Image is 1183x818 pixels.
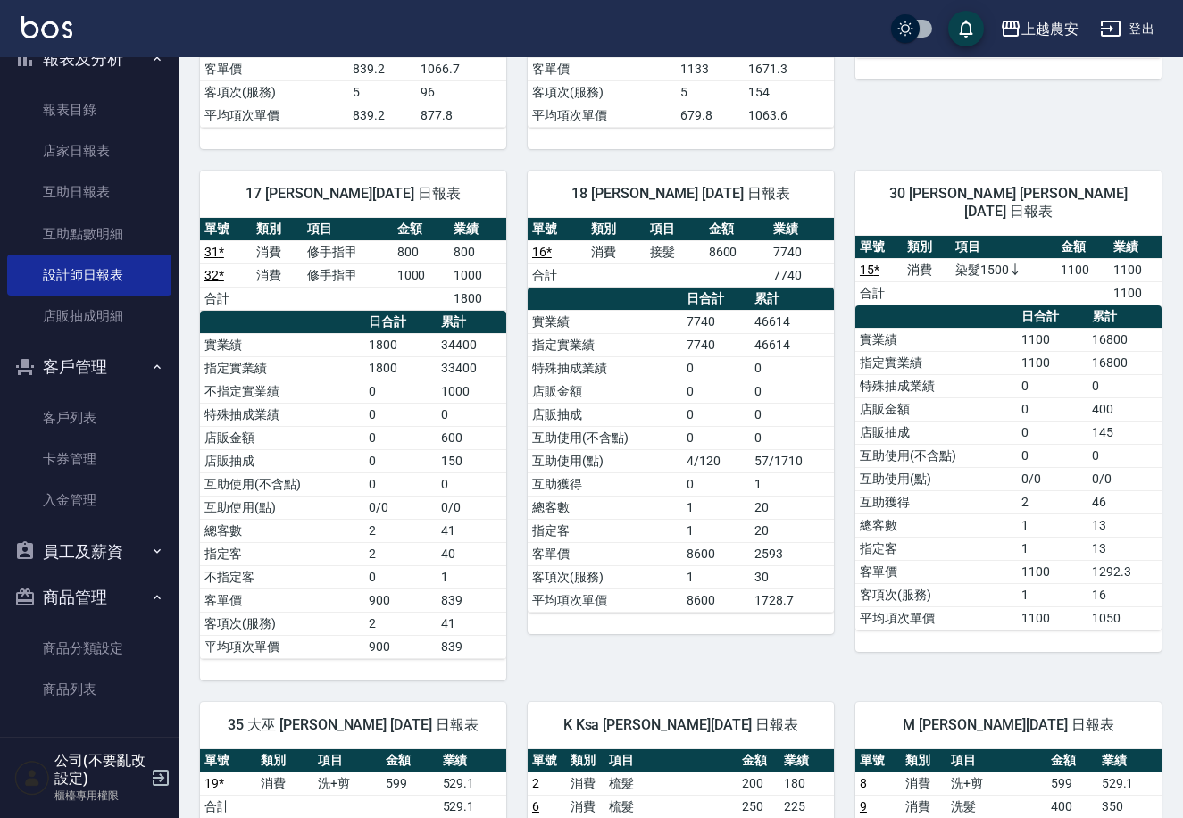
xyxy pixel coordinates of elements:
[303,240,392,263] td: 修手指甲
[303,263,392,287] td: 修手指甲
[200,287,252,310] td: 合計
[528,749,566,772] th: 單號
[200,80,348,104] td: 客項次(服務)
[1017,444,1088,467] td: 0
[646,218,704,241] th: 項目
[750,472,834,496] td: 1
[682,288,750,311] th: 日合計
[682,356,750,380] td: 0
[364,311,437,334] th: 日合計
[364,612,437,635] td: 2
[532,799,539,814] a: 6
[604,772,737,795] td: 梳髮
[200,542,364,565] td: 指定客
[946,749,1047,772] th: 項目
[221,716,485,734] span: 35 大巫 [PERSON_NAME] [DATE] 日報表
[364,449,437,472] td: 0
[1087,351,1162,374] td: 16800
[737,749,779,772] th: 金額
[855,281,903,305] td: 合計
[855,305,1162,630] table: a dense table
[528,472,682,496] td: 互助獲得
[416,57,506,80] td: 1066.7
[200,519,364,542] td: 總客數
[1087,560,1162,583] td: 1292.3
[1087,467,1162,490] td: 0/0
[1097,772,1162,795] td: 529.1
[437,380,506,403] td: 1000
[393,263,450,287] td: 1000
[549,185,812,203] span: 18 [PERSON_NAME] [DATE] 日報表
[860,799,867,814] a: 9
[1017,397,1088,421] td: 0
[1087,397,1162,421] td: 400
[750,449,834,472] td: 57/1710
[903,236,950,259] th: 類別
[437,542,506,565] td: 40
[364,519,437,542] td: 2
[750,426,834,449] td: 0
[1097,749,1162,772] th: 業績
[303,218,392,241] th: 項目
[1087,537,1162,560] td: 13
[682,310,750,333] td: 7740
[437,311,506,334] th: 累計
[528,565,682,588] td: 客項次(服務)
[948,11,984,46] button: save
[348,80,416,104] td: 5
[7,397,171,438] a: 客戶列表
[1087,583,1162,606] td: 16
[750,519,834,542] td: 20
[200,356,364,380] td: 指定實業績
[449,240,506,263] td: 800
[1017,513,1088,537] td: 1
[7,529,171,575] button: 員工及薪資
[750,333,834,356] td: 46614
[769,218,834,241] th: 業績
[682,472,750,496] td: 0
[1017,328,1088,351] td: 1100
[1021,18,1079,40] div: 上越農安
[449,263,506,287] td: 1000
[676,104,744,127] td: 679.8
[587,218,646,241] th: 類別
[682,403,750,426] td: 0
[903,258,950,281] td: 消費
[676,57,744,80] td: 1133
[416,104,506,127] td: 877.8
[437,449,506,472] td: 150
[566,795,604,818] td: 消費
[855,583,1017,606] td: 客項次(服務)
[364,635,437,658] td: 900
[566,772,604,795] td: 消費
[682,565,750,588] td: 1
[682,519,750,542] td: 1
[200,588,364,612] td: 客單價
[449,218,506,241] th: 業績
[528,356,682,380] td: 特殊抽成業績
[855,749,901,772] th: 單號
[946,795,1047,818] td: 洗髮
[855,328,1017,351] td: 實業績
[21,16,72,38] img: Logo
[769,263,834,287] td: 7740
[437,635,506,658] td: 839
[438,772,506,795] td: 529.1
[1056,258,1109,281] td: 1100
[528,542,682,565] td: 客單價
[437,519,506,542] td: 41
[750,565,834,588] td: 30
[221,185,485,203] span: 17 [PERSON_NAME][DATE] 日報表
[7,574,171,621] button: 商品管理
[682,426,750,449] td: 0
[855,374,1017,397] td: 特殊抽成業績
[528,426,682,449] td: 互助使用(不含點)
[750,403,834,426] td: 0
[200,311,506,659] table: a dense table
[682,449,750,472] td: 4/120
[1017,606,1088,630] td: 1100
[744,57,834,80] td: 1671.3
[682,333,750,356] td: 7740
[528,403,682,426] td: 店販抽成
[1087,421,1162,444] td: 145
